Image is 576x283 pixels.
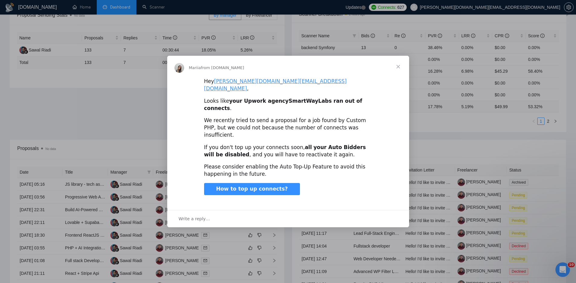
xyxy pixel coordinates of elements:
[179,215,210,223] span: Write a reply…
[305,144,312,150] b: all
[167,210,409,227] div: Open conversation and reply
[229,98,289,104] b: your Upwork agency
[201,65,244,70] span: from [DOMAIN_NAME]
[216,186,288,192] span: How to top up connects?
[204,144,372,158] div: If you don't top up your connects soon, , and you will have to reactivate it again.
[204,78,347,92] a: [PERSON_NAME][DOMAIN_NAME][EMAIL_ADDRESS][DOMAIN_NAME]
[174,63,184,73] img: Profile image for Mariia
[204,163,372,178] div: Please consider enabling the Auto Top-Up Feature to avoid this happening in the future.
[204,183,300,195] a: How to top up connects?
[204,117,372,138] div: We recently tried to send a proposal for a job found by Custom PHP, but we could not because the ...
[204,98,372,112] div: Looks like .
[204,78,372,92] div: Hey ,
[387,56,409,78] span: Close
[189,65,201,70] span: Mariia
